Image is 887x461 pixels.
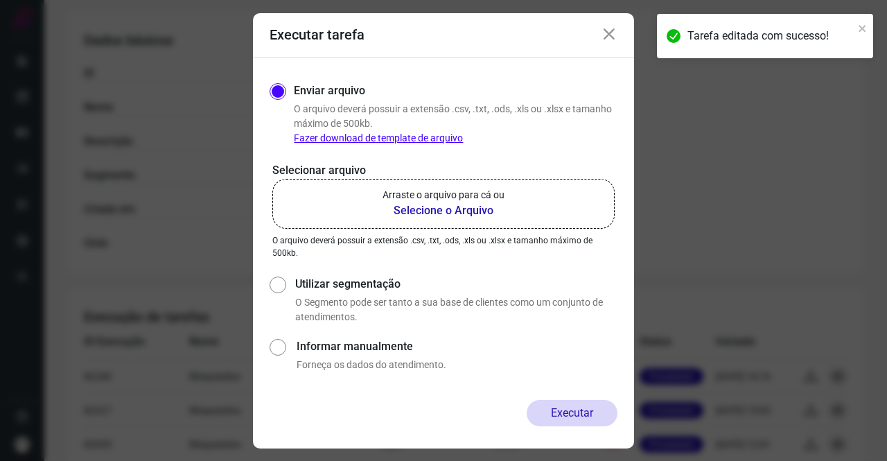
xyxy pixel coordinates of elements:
[297,358,617,372] p: Forneça os dados do atendimento.
[527,400,617,426] button: Executar
[295,295,617,324] p: O Segmento pode ser tanto a sua base de clientes como um conjunto de atendimentos.
[294,82,365,99] label: Enviar arquivo
[294,102,617,146] p: O arquivo deverá possuir a extensão .csv, .txt, .ods, .xls ou .xlsx e tamanho máximo de 500kb.
[383,188,504,202] p: Arraste o arquivo para cá ou
[272,162,615,179] p: Selecionar arquivo
[272,234,615,259] p: O arquivo deverá possuir a extensão .csv, .txt, .ods, .xls ou .xlsx e tamanho máximo de 500kb.
[295,276,617,293] label: Utilizar segmentação
[294,132,463,143] a: Fazer download de template de arquivo
[383,202,504,219] b: Selecione o Arquivo
[270,26,365,43] h3: Executar tarefa
[297,338,617,355] label: Informar manualmente
[858,19,868,36] button: close
[687,28,854,44] div: Tarefa editada com sucesso!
